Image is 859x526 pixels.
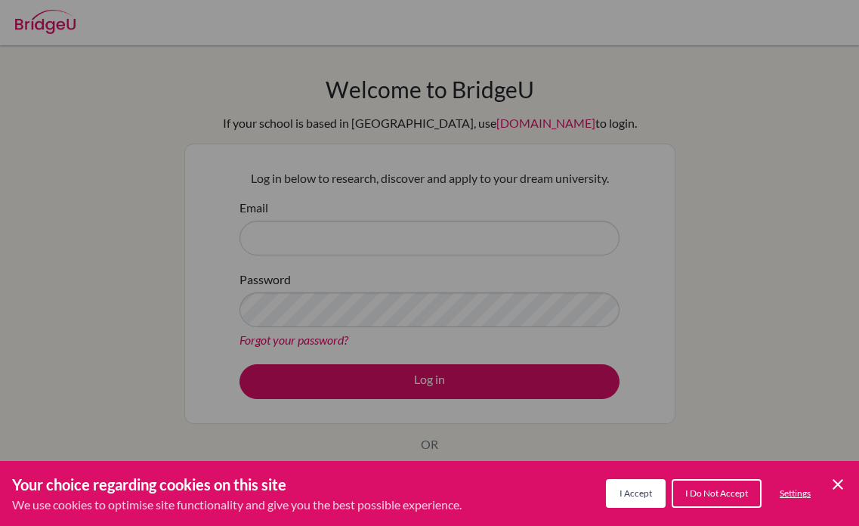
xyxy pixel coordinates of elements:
span: I Do Not Accept [685,487,748,499]
span: I Accept [620,487,652,499]
p: We use cookies to optimise site functionality and give you the best possible experience. [12,496,462,514]
h3: Your choice regarding cookies on this site [12,473,462,496]
button: I Do Not Accept [672,479,762,508]
button: Settings [768,481,823,506]
span: Settings [780,487,811,499]
button: I Accept [606,479,666,508]
button: Save and close [829,475,847,494]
